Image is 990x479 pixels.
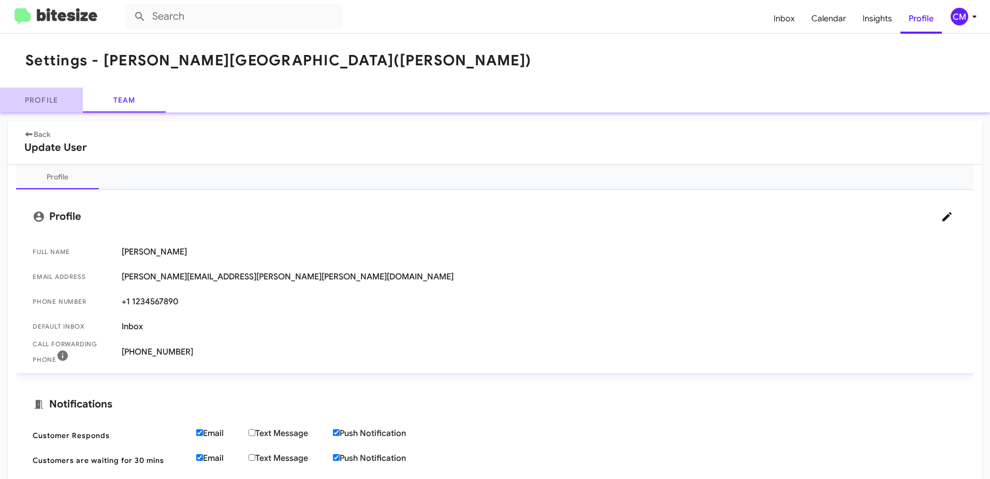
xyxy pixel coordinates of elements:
a: Profile [900,4,942,34]
div: CM [951,8,968,25]
a: Back [24,130,50,139]
span: Full Name [33,247,113,257]
input: Email [196,429,203,436]
h2: Update User [24,139,966,156]
span: [PHONE_NUMBER] [122,347,957,357]
span: [PERSON_NAME][EMAIL_ADDRESS][PERSON_NAME][PERSON_NAME][DOMAIN_NAME] [122,272,957,282]
div: Profile [47,172,68,182]
span: Default Inbox [33,321,113,332]
span: +1 1234567890 [122,297,957,307]
span: Customers are waiting for 30 mins [33,455,188,466]
input: Text Message [249,429,255,436]
span: Call Forwarding Phone [33,339,113,365]
span: Inbox [122,321,957,332]
h1: Settings - [PERSON_NAME][GEOGRAPHIC_DATA] [25,52,531,69]
label: Push Notification [333,453,431,463]
label: Email [196,453,249,463]
mat-card-title: Notifications [33,398,957,411]
span: Customer Responds [33,430,188,441]
input: Text Message [249,454,255,461]
label: Text Message [249,428,333,439]
label: Text Message [249,453,333,463]
span: [PERSON_NAME] [122,247,957,257]
input: Email [196,454,203,461]
input: Search [125,4,343,29]
span: Phone number [33,297,113,307]
label: Push Notification [333,428,431,439]
a: Calendar [803,4,854,34]
input: Push Notification [333,429,340,436]
a: Team [83,88,166,112]
mat-card-title: Profile [33,206,957,227]
a: Insights [854,4,900,34]
span: ([PERSON_NAME]) [394,51,531,69]
a: Inbox [765,4,803,34]
input: Push Notification [333,454,340,461]
label: Email [196,428,249,439]
button: CM [942,8,979,25]
span: Email Address [33,272,113,282]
